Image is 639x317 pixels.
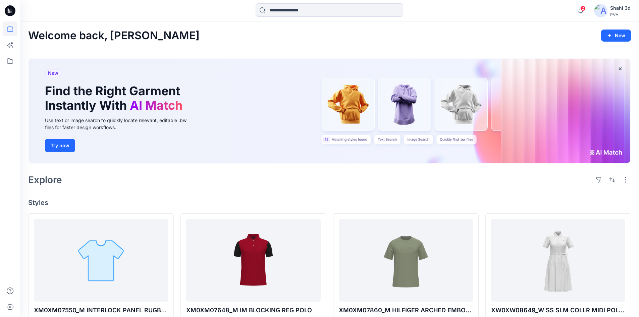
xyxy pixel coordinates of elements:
p: XW0XW08649_W SS SLM COLLR MIDI POLO DRS [491,306,625,315]
div: Use text or image search to quickly locate relevant, editable .bw files for faster design workflows. [45,117,196,131]
button: New [601,30,631,42]
span: AI Match [130,98,182,113]
div: PVH [610,12,631,17]
a: XW0XW08649_W SS SLM COLLR MIDI POLO DRS [491,219,625,302]
button: Try now [45,139,75,152]
a: XM0XM07860_M HILFIGER ARCHED EMBOSSED TEE [339,219,473,302]
span: New [48,69,58,77]
h2: Explore [28,174,62,185]
p: XM0XM07860_M HILFIGER ARCHED EMBOSSED TEE [339,306,473,315]
a: XM0XM07648_M IM BLOCKING REG POLO [186,219,320,302]
p: XM0XM07648_M IM BLOCKING REG POLO [186,306,320,315]
p: XM0XM07550_M INTERLOCK PANEL RUGBY POLO [34,306,168,315]
span: 2 [580,6,586,11]
a: XM0XM07550_M INTERLOCK PANEL RUGBY POLO [34,219,168,302]
h4: Styles [28,199,631,207]
h2: Welcome back, [PERSON_NAME] [28,30,200,42]
div: Shahi 3d [610,4,631,12]
img: avatar [594,4,607,17]
h1: Find the Right Garment Instantly With [45,84,186,113]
